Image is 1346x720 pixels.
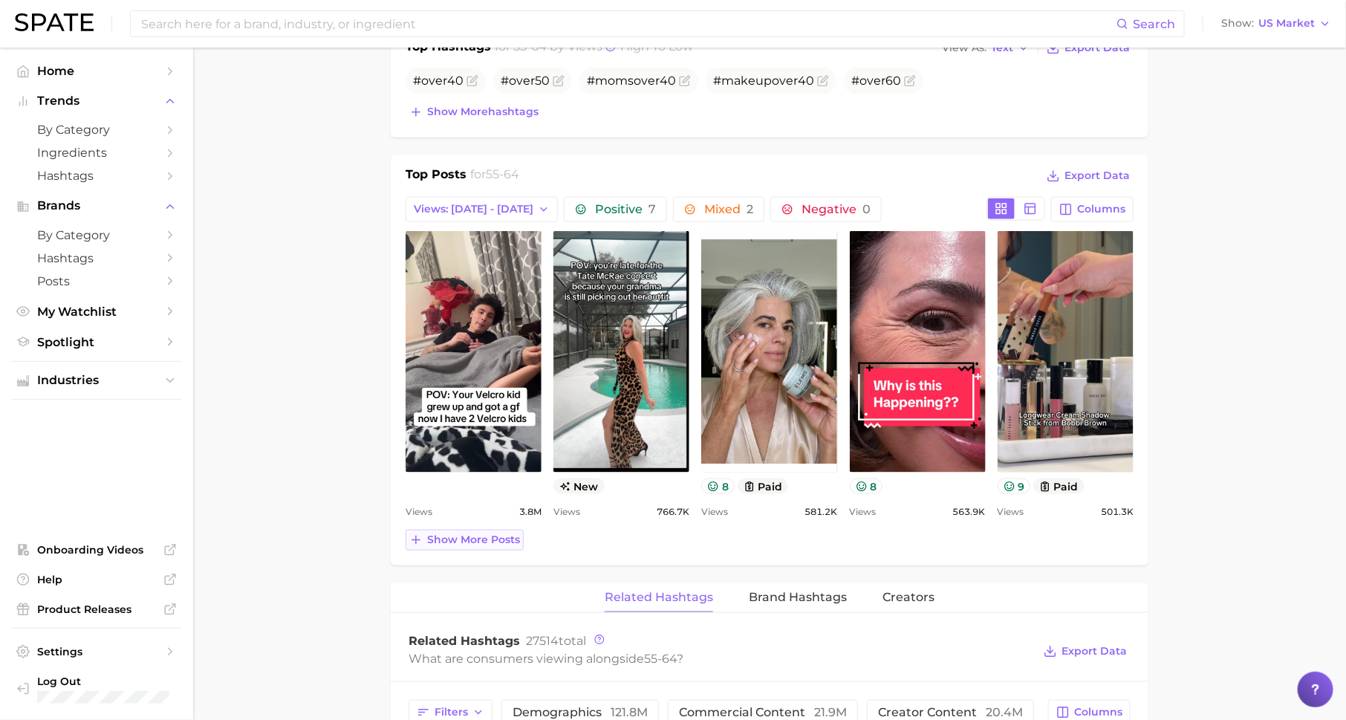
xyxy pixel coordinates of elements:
a: Log out. Currently logged in with e-mail hannah@spate.nyc. [12,670,181,709]
span: Views [553,503,580,521]
span: 0 [862,202,871,216]
h1: Top Posts [406,166,466,188]
span: US Market [1258,19,1315,27]
span: Show more posts [427,533,520,546]
button: Show more posts [406,530,524,551]
button: Flag as miscategorized or irrelevant [466,75,478,87]
span: Related Hashtags [409,634,520,648]
span: by Category [37,123,156,137]
span: 501.3k [1101,503,1134,521]
span: Settings [37,645,156,658]
span: demographics [513,707,648,719]
a: Posts [12,270,181,293]
span: #over50 [501,74,550,88]
h2: for by Views [495,38,694,59]
span: Posts [37,274,156,288]
a: Home [12,59,181,82]
span: #over60 [851,74,901,88]
button: paid [738,479,789,494]
span: 20.4m [986,705,1023,719]
button: 8 [850,479,883,494]
span: by Category [37,228,156,242]
span: 3.8m [519,503,542,521]
span: #momsover40 [587,74,676,88]
span: commercial content [679,707,847,719]
span: Export Data [1064,42,1130,54]
span: #over40 [413,74,464,88]
span: #makeupover40 [713,74,814,88]
span: Show [1221,19,1254,27]
span: Industries [37,374,156,387]
button: Flag as miscategorized or irrelevant [817,75,829,87]
span: 581.2k [805,503,838,521]
span: 27514 [526,634,559,648]
span: Columns [1074,706,1122,719]
span: My Watchlist [37,305,156,319]
button: Flag as miscategorized or irrelevant [553,75,565,87]
span: 766.7k [657,503,689,521]
span: Hashtags [37,251,156,265]
span: 563.9k [953,503,986,521]
button: View AsText [938,39,1033,58]
span: Home [37,64,156,78]
span: Search [1133,17,1175,31]
a: My Watchlist [12,300,181,323]
button: Show morehashtags [406,102,542,123]
h1: Top Hashtags [406,38,491,59]
button: Trends [12,90,181,112]
span: Brands [37,199,156,213]
input: Search here for a brand, industry, or ingredient [140,11,1116,36]
span: Spotlight [37,335,156,349]
a: Help [12,568,181,591]
a: by Category [12,224,181,247]
span: Ingredients [37,146,156,160]
span: Onboarding Videos [37,543,156,557]
span: 21.9m [814,705,847,719]
button: paid [1033,479,1085,494]
span: Negative [802,204,871,215]
span: Text [991,44,1013,52]
img: SPATE [15,13,94,31]
span: new [553,479,605,494]
span: 55-64 [644,652,677,666]
span: Views [406,503,432,521]
button: ShowUS Market [1217,14,1335,33]
span: View As [942,44,986,52]
span: 2 [747,202,753,216]
span: Show more hashtags [427,106,539,118]
span: Views [701,503,728,521]
a: Hashtags [12,247,181,270]
button: Export Data [1043,166,1134,187]
span: Log Out [37,675,169,688]
span: Product Releases [37,603,156,616]
span: 121.8m [611,705,648,719]
a: Spotlight [12,331,181,354]
span: Positive [595,204,656,215]
a: Product Releases [12,598,181,620]
span: Creators [882,591,934,604]
a: Ingredients [12,141,181,164]
div: What are consumers viewing alongside ? [409,649,1033,669]
span: creator content [878,707,1023,719]
span: Export Data [1064,169,1130,182]
span: Export Data [1061,645,1127,658]
a: Settings [12,640,181,663]
span: Help [37,573,156,586]
span: total [526,634,586,648]
button: Columns [1051,197,1134,222]
button: Export Data [1043,38,1134,59]
span: 55-64 [514,39,547,53]
span: Brand Hashtags [749,591,847,604]
button: Brands [12,195,181,217]
h2: for [471,166,520,188]
a: Hashtags [12,164,181,187]
span: Filters [435,706,468,719]
span: Trends [37,94,156,108]
a: Onboarding Videos [12,539,181,561]
button: 9 [998,479,1031,494]
button: 8 [701,479,735,494]
button: Flag as miscategorized or irrelevant [904,75,916,87]
button: Industries [12,369,181,392]
span: high to low [621,39,694,53]
span: Views [998,503,1024,521]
